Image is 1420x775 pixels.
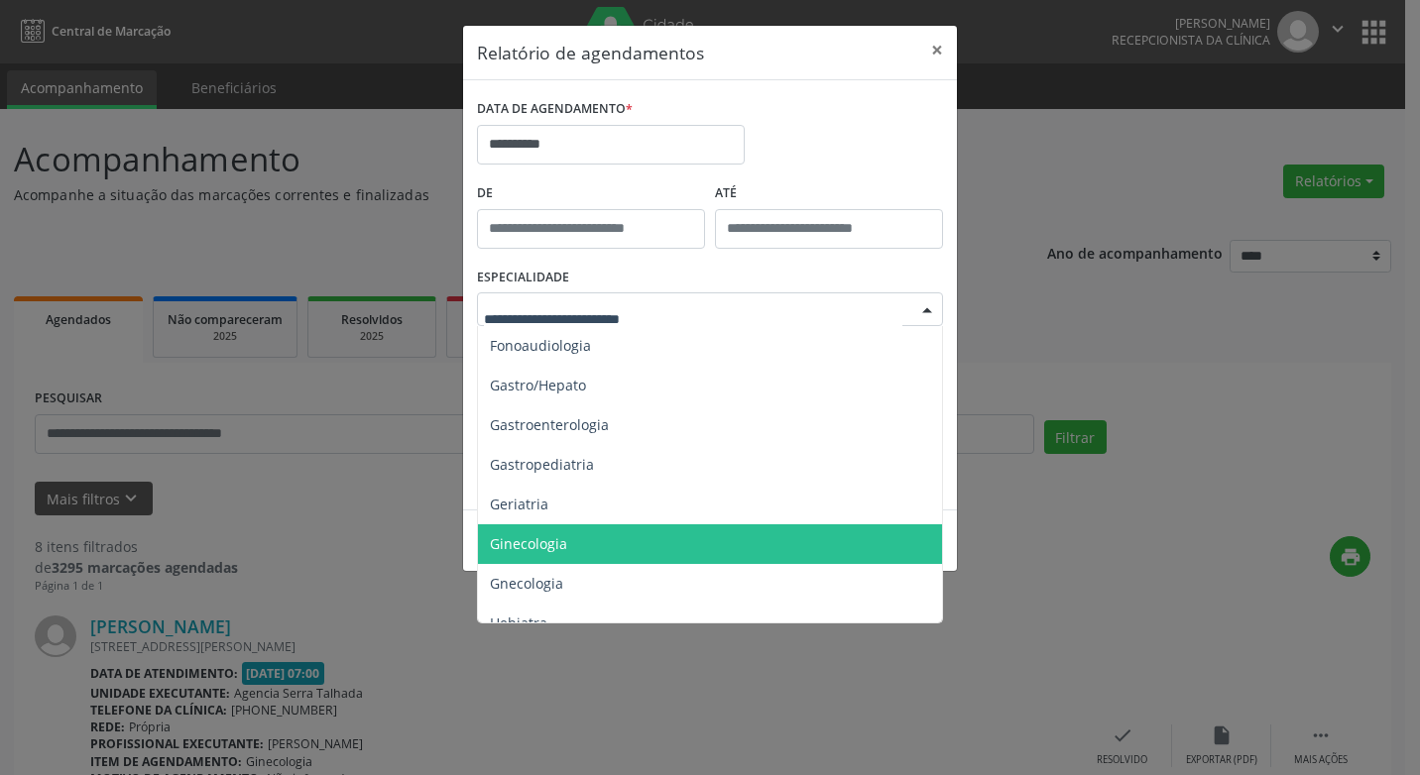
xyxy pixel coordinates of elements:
[490,455,594,474] span: Gastropediatria
[490,495,548,513] span: Geriatria
[715,178,943,209] label: ATÉ
[490,336,591,355] span: Fonoaudiologia
[477,178,705,209] label: De
[490,574,563,593] span: Gnecologia
[490,415,609,434] span: Gastroenterologia
[917,26,957,74] button: Close
[490,376,586,394] span: Gastro/Hepato
[490,613,547,632] span: Hebiatra
[477,40,704,65] h5: Relatório de agendamentos
[477,263,569,293] label: ESPECIALIDADE
[490,534,567,553] span: Ginecologia
[477,94,633,125] label: DATA DE AGENDAMENTO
